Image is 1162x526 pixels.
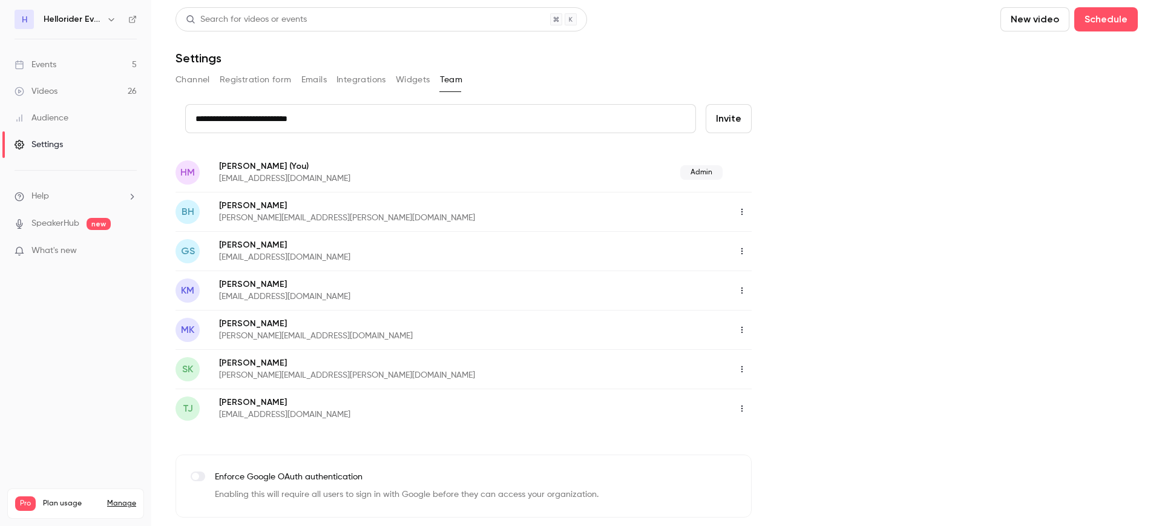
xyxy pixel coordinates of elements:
[215,488,599,501] p: Enabling this will require all users to sign in with Google before they can access your organizat...
[219,239,542,251] p: [PERSON_NAME]
[181,283,194,298] span: KM
[186,13,307,26] div: Search for videos or events
[107,499,136,508] a: Manage
[122,246,137,257] iframe: Noticeable Trigger
[176,70,210,90] button: Channel
[31,245,77,257] span: What's new
[15,496,36,511] span: Pro
[219,291,542,303] p: [EMAIL_ADDRESS][DOMAIN_NAME]
[219,212,604,224] p: [PERSON_NAME][EMAIL_ADDRESS][PERSON_NAME][DOMAIN_NAME]
[31,190,49,203] span: Help
[15,139,63,151] div: Settings
[219,330,573,342] p: [PERSON_NAME][EMAIL_ADDRESS][DOMAIN_NAME]
[396,70,430,90] button: Widgets
[215,471,599,484] p: Enforce Google OAuth authentication
[287,160,309,173] span: (You)
[219,396,542,409] p: [PERSON_NAME]
[219,173,516,185] p: [EMAIL_ADDRESS][DOMAIN_NAME]
[182,362,193,376] span: SK
[680,165,723,180] span: Admin
[43,499,100,508] span: Plan usage
[219,357,604,369] p: [PERSON_NAME]
[87,218,111,230] span: new
[706,104,752,133] button: Invite
[219,200,604,212] p: [PERSON_NAME]
[1074,7,1138,31] button: Schedule
[181,323,194,337] span: MK
[15,59,56,71] div: Events
[15,85,57,97] div: Videos
[219,318,573,330] p: [PERSON_NAME]
[219,251,542,263] p: [EMAIL_ADDRESS][DOMAIN_NAME]
[219,409,542,421] p: [EMAIL_ADDRESS][DOMAIN_NAME]
[44,13,102,25] h6: Hellorider Events
[219,369,604,381] p: [PERSON_NAME][EMAIL_ADDRESS][PERSON_NAME][DOMAIN_NAME]
[440,70,463,90] button: Team
[336,70,386,90] button: Integrations
[15,190,137,203] li: help-dropdown-opener
[219,160,516,173] p: [PERSON_NAME]
[176,51,222,65] h1: Settings
[183,401,193,416] span: TJ
[219,278,542,291] p: [PERSON_NAME]
[301,70,327,90] button: Emails
[182,205,194,219] span: BH
[180,165,195,180] span: HM
[220,70,292,90] button: Registration form
[22,13,27,26] span: H
[1000,7,1069,31] button: New video
[31,217,79,230] a: SpeakerHub
[15,112,68,124] div: Audience
[181,244,195,258] span: GS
